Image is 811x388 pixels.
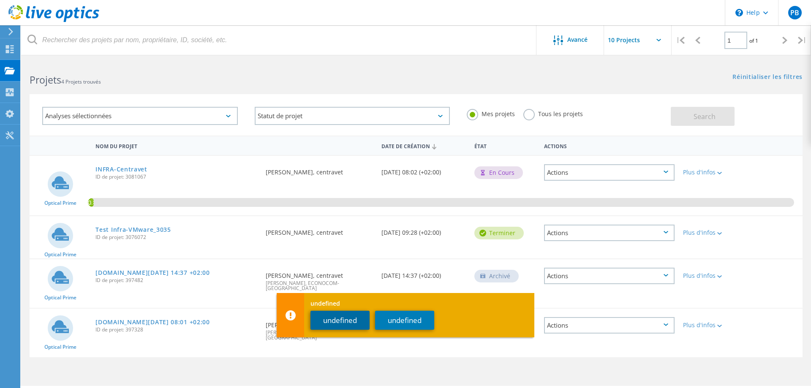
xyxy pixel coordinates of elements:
span: PB [790,9,799,16]
a: [DOMAIN_NAME][DATE] 14:37 +02:00 [95,270,210,276]
div: Statut de projet [255,107,450,125]
span: Avancé [567,37,588,43]
span: 4 Projets trouvés [61,78,101,85]
div: | [794,25,811,55]
svg: \n [735,9,743,16]
span: ID de projet: 3076072 [95,235,257,240]
div: Actions [544,225,675,241]
div: Plus d'infos [683,322,736,328]
span: Optical Prime [44,252,76,257]
button: undefined [310,311,370,330]
div: [PERSON_NAME], centravet [261,259,378,299]
div: [PERSON_NAME], centravet [261,216,378,244]
span: undefined [310,301,527,307]
div: Plus d'infos [683,273,736,279]
div: Analyses sélectionnées [42,107,238,125]
a: [DOMAIN_NAME][DATE] 08:01 +02:00 [95,319,210,325]
span: ID de projet: 3081067 [95,174,257,179]
div: Plus d'infos [683,230,736,236]
div: Actions [544,268,675,284]
span: Optical Prime [44,345,76,350]
div: Nom du projet [91,138,261,153]
a: INFRA-Centravet [95,166,147,172]
div: [PERSON_NAME], centravet [261,156,378,184]
button: undefined [375,311,434,330]
span: [PERSON_NAME], ECONOCOM- [GEOGRAPHIC_DATA] [266,330,373,340]
label: Mes projets [467,109,515,117]
div: [DATE] 08:02 (+02:00) [377,156,470,184]
div: Actions [540,138,679,153]
a: Live Optics Dashboard [8,18,99,24]
span: Optical Prime [44,201,76,206]
div: Terminer [474,227,524,239]
div: État [470,138,540,153]
div: [DATE] 09:28 (+02:00) [377,216,470,244]
div: Actions [544,164,675,181]
button: Search [671,107,735,126]
span: 0.85% [88,198,94,206]
b: Projets [30,73,61,87]
span: [PERSON_NAME], ECONOCOM- [GEOGRAPHIC_DATA] [266,281,373,291]
label: Tous les projets [523,109,583,117]
div: | [672,25,689,55]
a: Test Infra-VMware_3035 [95,227,171,233]
span: of 1 [749,37,758,44]
span: Search [694,112,716,121]
div: [PERSON_NAME], centravet [261,309,378,349]
div: Date de création [377,138,470,154]
div: Actions [544,317,675,334]
div: Plus d'infos [683,169,736,175]
span: Optical Prime [44,295,76,300]
div: [DATE] 14:37 (+02:00) [377,259,470,287]
div: En cours [474,166,523,179]
input: Rechercher des projets par nom, propriétaire, ID, société, etc. [21,25,537,55]
div: Archivé [474,270,519,282]
span: ID de projet: 397328 [95,327,257,332]
a: Réinitialiser les filtres [732,74,803,81]
span: ID de projet: 397482 [95,278,257,283]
